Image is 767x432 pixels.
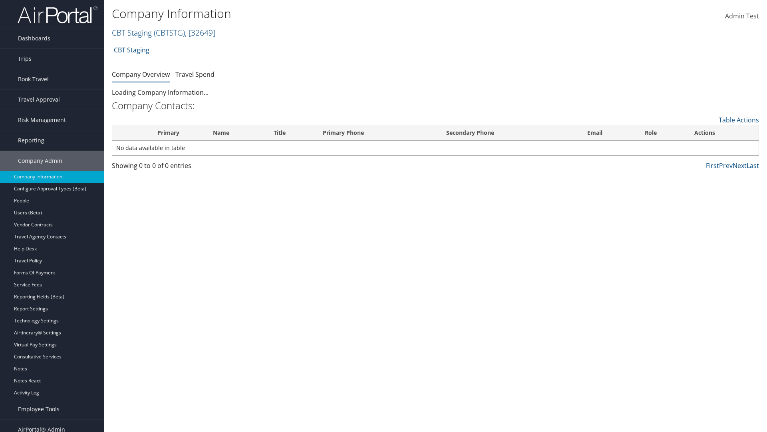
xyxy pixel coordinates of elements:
th: Primary [131,125,206,141]
th: Actions [687,125,759,141]
a: Travel Spend [175,70,215,79]
th: Role [638,125,687,141]
span: Employee Tools [18,399,60,419]
span: Loading Company Information... [112,88,209,97]
h2: Company Contacts: [112,99,759,112]
th: Email [580,125,638,141]
div: Showing 0 to 0 of 0 entries [112,161,265,174]
th: Name [206,125,266,141]
span: Reporting [18,130,44,150]
img: airportal-logo.png [18,5,97,24]
span: Admin Test [725,12,759,20]
span: Trips [18,49,32,69]
a: Next [733,161,747,170]
td: No data available in table [112,141,759,155]
a: Last [747,161,759,170]
span: Book Travel [18,69,49,89]
a: Admin Test [725,4,759,29]
span: Dashboards [18,28,50,48]
span: Travel Approval [18,90,60,110]
th: Title [266,125,316,141]
th: Secondary Phone [439,125,580,141]
span: Company Admin [18,151,62,171]
a: CBT Staging [112,27,215,38]
th: Primary Phone [316,125,439,141]
span: ( CBTSTG ) [154,27,185,38]
a: CBT Staging [114,42,149,58]
a: Prev [719,161,733,170]
h1: Company Information [112,5,543,22]
a: First [706,161,719,170]
span: , [ 32649 ] [185,27,215,38]
a: Table Actions [719,116,759,124]
span: Risk Management [18,110,66,130]
a: Company Overview [112,70,170,79]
